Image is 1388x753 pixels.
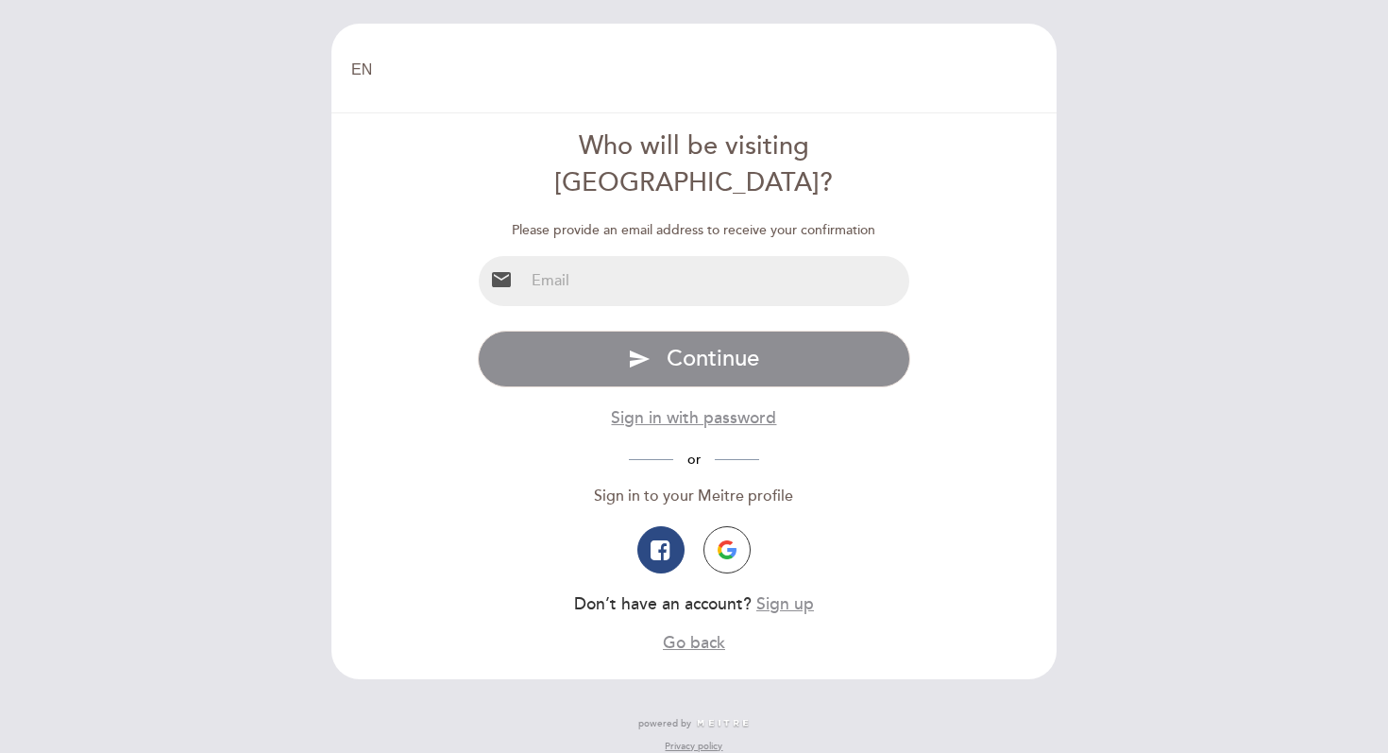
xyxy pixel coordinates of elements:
[673,452,715,468] span: or
[667,345,759,372] span: Continue
[478,486,911,507] div: Sign in to your Meitre profile
[696,719,750,728] img: MEITRE
[628,348,651,370] i: send
[756,592,814,616] button: Sign up
[478,128,911,202] div: Who will be visiting [GEOGRAPHIC_DATA]?
[478,331,911,387] button: send Continue
[478,221,911,240] div: Please provide an email address to receive your confirmation
[524,256,910,306] input: Email
[611,406,776,430] button: Sign in with password
[663,631,725,655] button: Go back
[718,540,736,559] img: icon-google.png
[638,717,750,730] a: powered by
[665,740,722,753] a: Privacy policy
[638,717,691,730] span: powered by
[574,594,752,614] span: Don’t have an account?
[490,268,513,291] i: email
